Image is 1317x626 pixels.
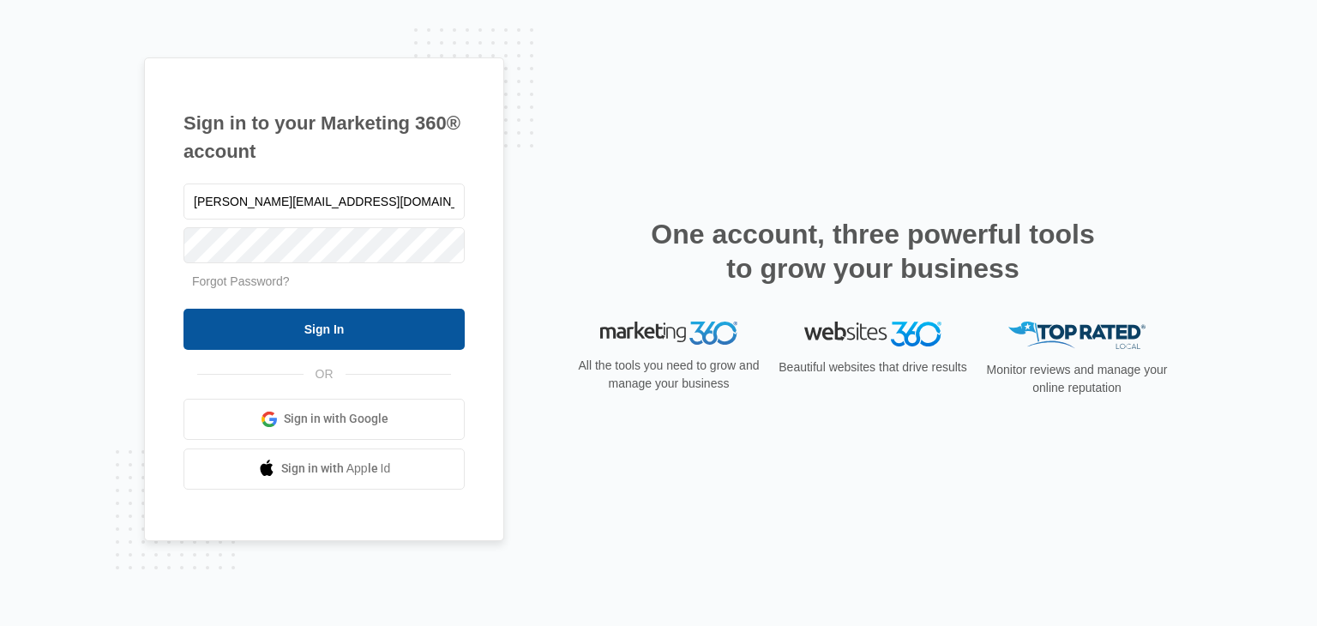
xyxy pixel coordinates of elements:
[281,460,391,478] span: Sign in with Apple Id
[284,410,388,428] span: Sign in with Google
[183,309,465,350] input: Sign In
[981,361,1173,397] p: Monitor reviews and manage your online reputation
[804,322,941,346] img: Websites 360
[183,399,465,440] a: Sign in with Google
[777,358,969,376] p: Beautiful websites that drive results
[573,357,765,393] p: All the tools you need to grow and manage your business
[183,184,465,220] input: Email
[646,217,1100,286] h2: One account, three powerful tools to grow your business
[183,109,465,166] h1: Sign in to your Marketing 360® account
[304,365,346,383] span: OR
[600,322,737,346] img: Marketing 360
[1008,322,1146,350] img: Top Rated Local
[192,274,290,288] a: Forgot Password?
[183,448,465,490] a: Sign in with Apple Id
